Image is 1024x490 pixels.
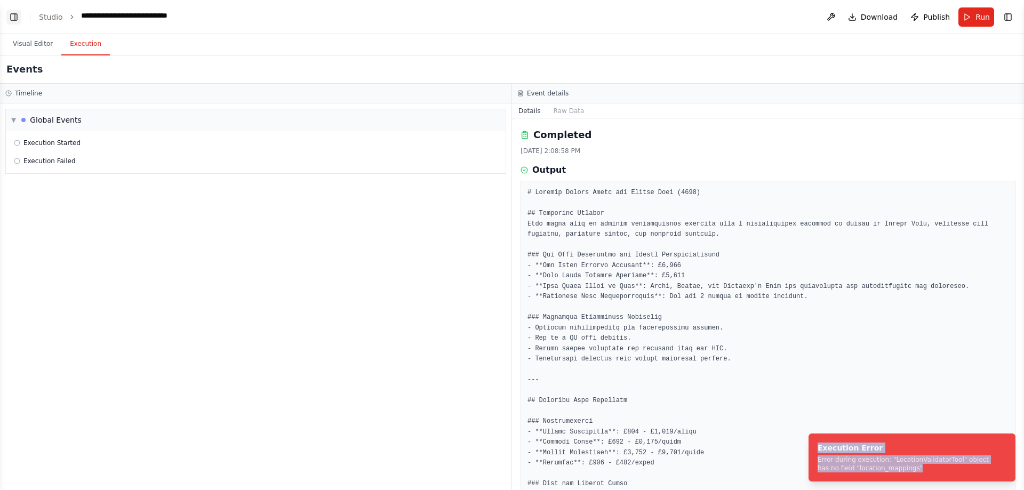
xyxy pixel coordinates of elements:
[39,13,63,21] a: Studio
[818,455,1002,472] div: Error during execution: "LocationValidatorTool" object has no field "location_mappings"
[923,12,950,22] span: Publish
[975,12,990,22] span: Run
[844,7,902,27] button: Download
[958,7,994,27] button: Run
[861,12,898,22] span: Download
[512,103,547,118] button: Details
[15,89,42,98] h3: Timeline
[6,62,43,77] h2: Events
[527,89,569,98] h3: Event details
[23,157,76,165] span: Execution Failed
[4,33,61,55] button: Visual Editor
[906,7,954,27] button: Publish
[39,10,201,23] nav: breadcrumb
[6,10,21,25] button: Show left sidebar
[521,147,1015,155] div: [DATE] 2:08:58 PM
[533,127,591,142] h2: Completed
[23,139,81,147] span: Execution Started
[547,103,591,118] button: Raw Data
[818,443,1002,453] div: Execution Error
[30,115,82,125] div: Global Events
[1001,10,1015,25] button: Show right sidebar
[11,116,16,124] span: ▼
[61,33,110,55] button: Execution
[532,164,566,176] h3: Output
